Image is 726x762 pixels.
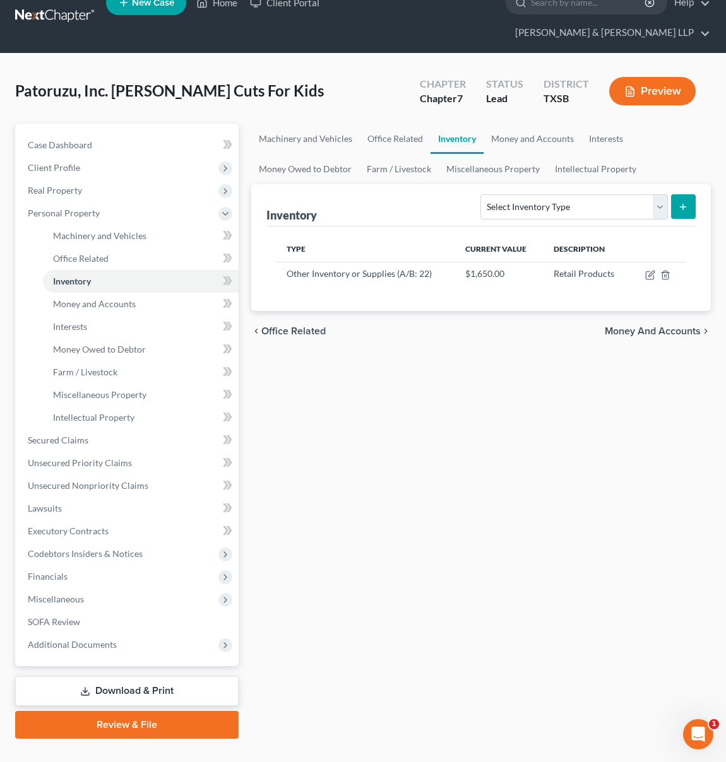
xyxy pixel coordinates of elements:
[709,719,719,729] span: 1
[18,611,239,633] a: SOFA Review
[53,366,117,377] span: Farm / Livestock
[486,91,523,106] div: Lead
[15,711,239,739] a: Review & File
[261,326,326,336] span: Office Related
[43,270,239,293] a: Inventory
[457,92,463,104] span: 7
[28,639,117,650] span: Additional Documents
[53,253,109,264] span: Office Related
[28,480,148,491] span: Unsecured Nonpriority Claims
[43,315,239,338] a: Interests
[28,503,62,513] span: Lawsuits
[360,124,431,154] a: Office Related
[53,298,136,309] span: Money and Accounts
[609,77,696,105] button: Preview
[28,139,92,150] span: Case Dashboard
[683,719,713,749] iframe: Intercom live chat
[15,81,324,100] span: Patoruzu, Inc. [PERSON_NAME] Cuts For Kids
[455,237,544,262] th: Current Value
[251,326,326,336] button: chevron_left Office Related
[28,162,80,173] span: Client Profile
[544,77,589,91] div: District
[28,457,132,468] span: Unsecured Priority Claims
[18,452,239,474] a: Unsecured Priority Claims
[43,384,239,406] a: Miscellaneous Property
[251,154,359,184] a: Money Owed to Debtor
[18,134,239,156] a: Case Dashboard
[544,262,631,286] td: Retail Products
[18,429,239,452] a: Secured Claims
[28,548,143,559] span: Codebtors Insiders & Notices
[53,230,146,241] span: Machinery and Vehicles
[486,77,523,91] div: Status
[544,237,631,262] th: Description
[701,326,711,336] i: chevron_right
[581,124,631,154] a: Interests
[484,124,581,154] a: Money and Accounts
[28,208,100,218] span: Personal Property
[28,594,84,604] span: Miscellaneous
[15,676,239,706] a: Download & Print
[455,262,544,286] td: $1,650.00
[266,208,317,223] div: Inventory
[251,326,261,336] i: chevron_left
[28,525,109,536] span: Executory Contracts
[43,247,239,270] a: Office Related
[28,185,82,196] span: Real Property
[431,124,484,154] a: Inventory
[605,326,711,336] button: Money and Accounts chevron_right
[420,77,466,91] div: Chapter
[43,293,239,315] a: Money and Accounts
[53,412,134,423] span: Intellectual Property
[18,520,239,542] a: Executory Contracts
[28,616,80,627] span: SOFA Review
[605,326,701,336] span: Money and Accounts
[43,338,239,361] a: Money Owed to Debtor
[53,344,146,355] span: Money Owed to Debtor
[547,154,644,184] a: Intellectual Property
[43,361,239,384] a: Farm / Livestock
[18,497,239,520] a: Lawsuits
[43,225,239,247] a: Machinery and Vehicles
[53,321,87,332] span: Interests
[277,262,455,286] td: Other Inventory or Supplies (A/B: 22)
[43,406,239,429] a: Intellectual Property
[544,91,589,106] div: TXSB
[277,237,455,262] th: Type
[53,276,91,286] span: Inventory
[28,571,68,582] span: Financials
[251,124,360,154] a: Machinery and Vehicles
[28,435,88,445] span: Secured Claims
[359,154,439,184] a: Farm / Livestock
[439,154,547,184] a: Miscellaneous Property
[509,21,710,44] a: [PERSON_NAME] & [PERSON_NAME] LLP
[18,474,239,497] a: Unsecured Nonpriority Claims
[420,91,466,106] div: Chapter
[53,389,146,400] span: Miscellaneous Property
